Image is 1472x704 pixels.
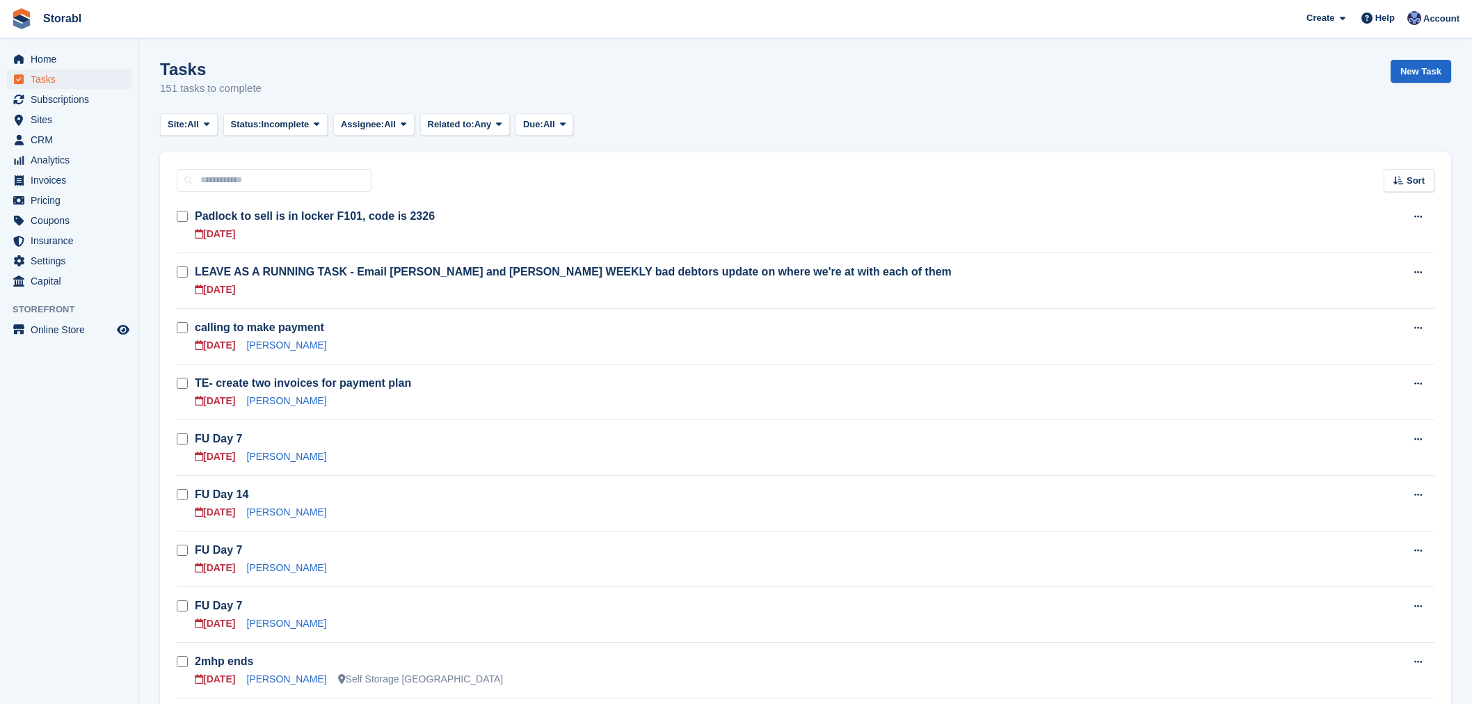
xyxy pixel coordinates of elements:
[246,562,326,573] a: [PERSON_NAME]
[31,70,114,89] span: Tasks
[195,672,235,687] div: [DATE]
[428,118,474,131] span: Related to:
[11,8,32,29] img: stora-icon-8386f47178a22dfd0bd8f6a31ec36ba5ce8667c1dd55bd0f319d3a0aa187defe.svg
[7,130,131,150] a: menu
[338,672,504,687] div: Self Storage [GEOGRAPHIC_DATA]
[1423,12,1459,26] span: Account
[7,150,131,170] a: menu
[7,110,131,129] a: menu
[195,655,253,667] a: 2mhp ends
[195,266,952,278] a: LEAVE AS A RUNNING TASK - Email [PERSON_NAME] and [PERSON_NAME] WEEKLY bad debtors update on wher...
[420,113,510,136] button: Related to: Any
[7,90,131,109] a: menu
[195,210,435,222] a: Padlock to sell is in locker F101, code is 2326
[262,118,310,131] span: Incomplete
[160,60,262,79] h1: Tasks
[168,118,187,131] span: Site:
[31,231,114,250] span: Insurance
[195,488,248,500] a: FU Day 14
[195,561,235,575] div: [DATE]
[31,130,114,150] span: CRM
[187,118,199,131] span: All
[246,339,326,351] a: [PERSON_NAME]
[246,673,326,685] a: [PERSON_NAME]
[7,231,131,250] a: menu
[31,90,114,109] span: Subscriptions
[31,320,114,339] span: Online Store
[7,70,131,89] a: menu
[341,118,384,131] span: Assignee:
[333,113,415,136] button: Assignee: All
[31,110,114,129] span: Sites
[31,49,114,69] span: Home
[31,211,114,230] span: Coupons
[223,113,328,136] button: Status: Incomplete
[7,251,131,271] a: menu
[31,150,114,170] span: Analytics
[160,81,262,97] p: 151 tasks to complete
[13,303,138,317] span: Storefront
[195,377,411,389] a: TE- create two invoices for payment plan
[195,321,324,333] a: calling to make payment
[195,600,242,611] a: FU Day 7
[7,320,131,339] a: menu
[195,505,235,520] div: [DATE]
[1391,60,1451,83] a: New Task
[195,433,242,445] a: FU Day 7
[31,191,114,210] span: Pricing
[1375,11,1395,25] span: Help
[195,394,235,408] div: [DATE]
[115,321,131,338] a: Preview store
[195,282,235,297] div: [DATE]
[246,506,326,518] a: [PERSON_NAME]
[31,271,114,291] span: Capital
[1407,174,1425,188] span: Sort
[195,449,235,464] div: [DATE]
[474,118,492,131] span: Any
[246,618,326,629] a: [PERSON_NAME]
[195,227,235,241] div: [DATE]
[1306,11,1334,25] span: Create
[195,616,235,631] div: [DATE]
[160,113,218,136] button: Site: All
[31,251,114,271] span: Settings
[7,49,131,69] a: menu
[1407,11,1421,25] img: Tegan Ewart
[7,211,131,230] a: menu
[7,271,131,291] a: menu
[195,544,242,556] a: FU Day 7
[195,338,235,353] div: [DATE]
[231,118,262,131] span: Status:
[38,7,87,30] a: Storabl
[7,170,131,190] a: menu
[523,118,543,131] span: Due:
[384,118,396,131] span: All
[246,451,326,462] a: [PERSON_NAME]
[31,170,114,190] span: Invoices
[543,118,555,131] span: All
[7,191,131,210] a: menu
[246,395,326,406] a: [PERSON_NAME]
[515,113,573,136] button: Due: All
